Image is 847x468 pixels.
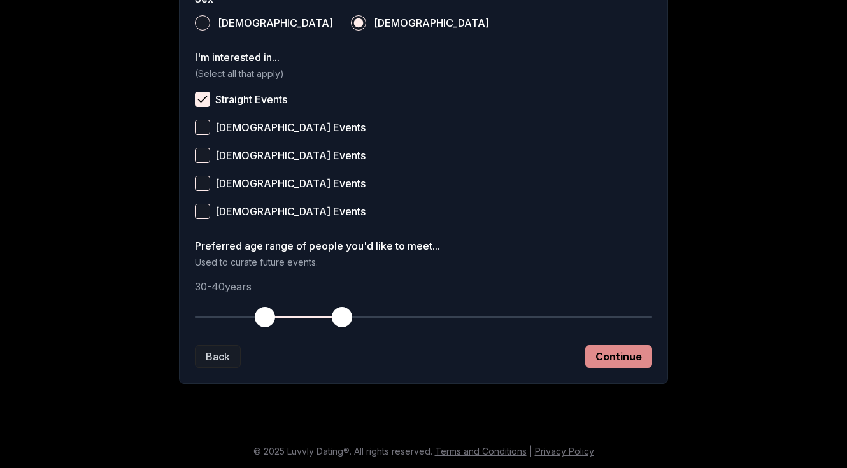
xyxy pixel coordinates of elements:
button: [DEMOGRAPHIC_DATA] [351,15,366,31]
button: [DEMOGRAPHIC_DATA] Events [195,176,210,191]
button: [DEMOGRAPHIC_DATA] Events [195,204,210,219]
span: | [529,446,532,457]
button: Back [195,345,241,368]
button: Continue [585,345,652,368]
p: (Select all that apply) [195,67,652,80]
span: [DEMOGRAPHIC_DATA] [218,18,333,28]
label: Preferred age range of people you'd like to meet... [195,241,652,251]
span: [DEMOGRAPHIC_DATA] [374,18,489,28]
span: [DEMOGRAPHIC_DATA] Events [215,150,366,160]
button: [DEMOGRAPHIC_DATA] Events [195,148,210,163]
button: [DEMOGRAPHIC_DATA] [195,15,210,31]
span: [DEMOGRAPHIC_DATA] Events [215,206,366,216]
label: I'm interested in... [195,52,652,62]
button: Straight Events [195,92,210,107]
a: Privacy Policy [535,446,594,457]
button: [DEMOGRAPHIC_DATA] Events [195,120,210,135]
p: 30 - 40 years [195,279,652,294]
span: [DEMOGRAPHIC_DATA] Events [215,178,366,188]
span: Straight Events [215,94,287,104]
span: [DEMOGRAPHIC_DATA] Events [215,122,366,132]
p: Used to curate future events. [195,256,652,269]
a: Terms and Conditions [435,446,527,457]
